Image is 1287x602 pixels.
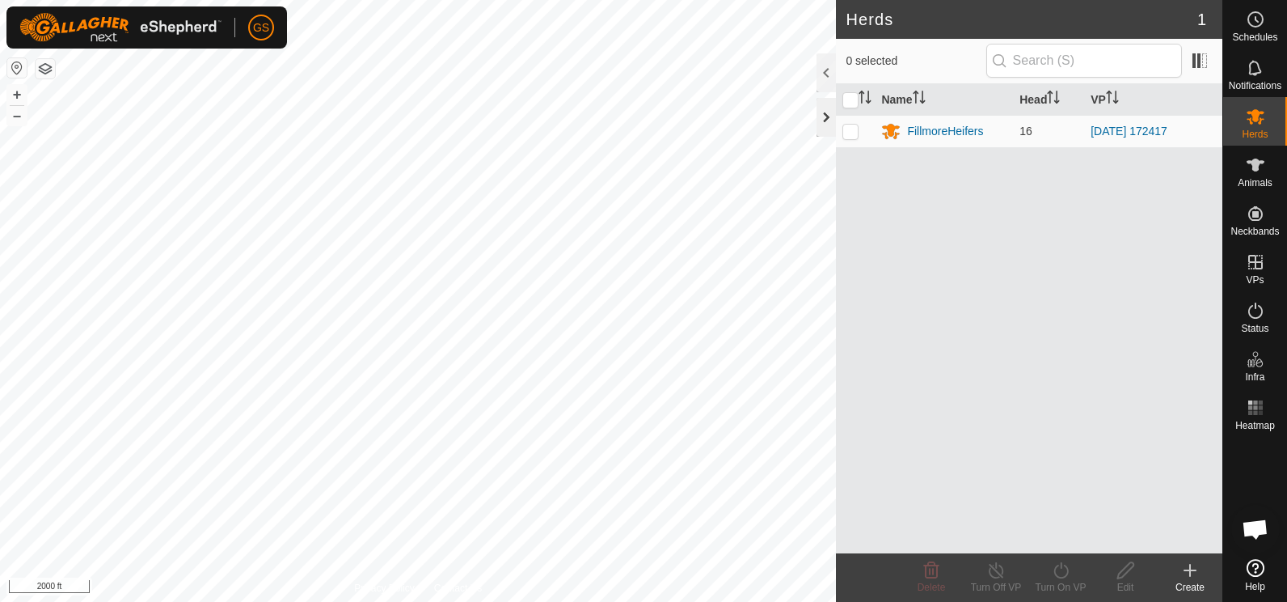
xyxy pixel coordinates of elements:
a: Open chat [1231,505,1280,553]
input: Search (S) [986,44,1182,78]
span: Notifications [1229,81,1281,91]
p-sorticon: Activate to sort [859,93,871,106]
span: Neckbands [1230,227,1279,236]
span: VPs [1246,275,1264,285]
th: VP [1084,84,1222,116]
button: Reset Map [7,58,27,78]
p-sorticon: Activate to sort [913,93,926,106]
div: Edit [1093,580,1158,595]
button: + [7,85,27,104]
img: Gallagher Logo [19,13,222,42]
th: Name [875,84,1013,116]
a: Privacy Policy [354,581,415,596]
span: Schedules [1232,32,1277,42]
button: – [7,106,27,125]
span: Delete [918,582,946,593]
span: 1 [1197,7,1206,32]
span: GS [253,19,269,36]
span: 16 [1019,125,1032,138]
span: Herds [1242,129,1268,139]
span: Infra [1245,372,1264,382]
a: [DATE] 172417 [1091,125,1167,138]
div: Turn On VP [1028,580,1093,595]
h2: Herds [846,10,1196,29]
th: Head [1013,84,1084,116]
div: Turn Off VP [964,580,1028,595]
button: Map Layers [36,59,55,78]
span: 0 selected [846,53,985,70]
span: Animals [1238,178,1272,188]
div: FillmoreHeifers [907,123,983,140]
span: Status [1241,324,1268,333]
p-sorticon: Activate to sort [1047,93,1060,106]
p-sorticon: Activate to sort [1106,93,1119,106]
a: Contact Us [434,581,482,596]
span: Heatmap [1235,421,1275,430]
span: Help [1245,582,1265,591]
div: Create [1158,580,1222,595]
a: Help [1223,553,1287,598]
